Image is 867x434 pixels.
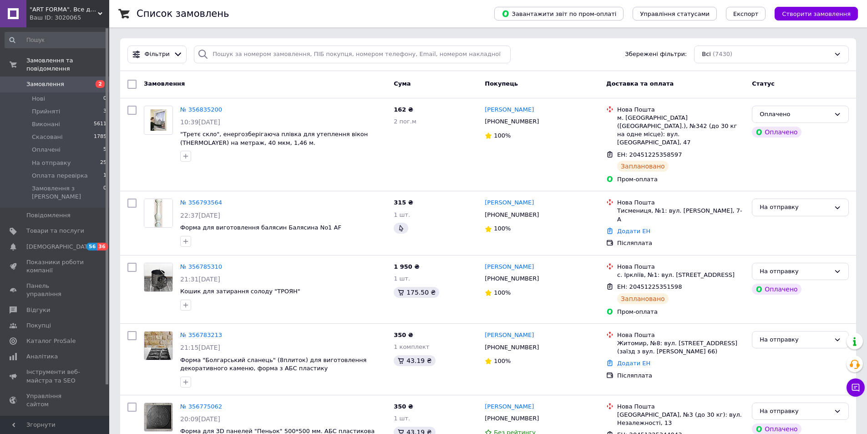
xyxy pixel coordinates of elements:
span: 5 [103,146,106,154]
span: 1 [103,172,106,180]
span: Управління сайтом [26,392,84,408]
div: [GEOGRAPHIC_DATA], №3 (до 30 кг): вул. Незалежності, 13 [617,411,745,427]
div: Післяплата [617,239,745,247]
span: 100% [494,132,511,139]
div: Нова Пошта [617,331,745,339]
div: [PHONE_NUMBER] [483,342,541,353]
div: Оплачено [760,110,830,119]
a: Додати ЕН [617,228,650,235]
a: Кошик для затирання солоду "ТРОЯН" [180,288,300,295]
div: Оплачено [752,284,801,295]
a: Створити замовлення [766,10,858,17]
a: Форма для виготовлення балясин Балясина No1 AF [180,224,341,231]
span: Повідомлення [26,211,71,220]
span: 56 [86,243,97,250]
span: Покупець [485,80,518,87]
a: Фото товару [144,199,173,228]
span: 22:37[DATE] [180,212,220,219]
a: [PERSON_NAME] [485,106,534,114]
span: 21:31[DATE] [180,276,220,283]
span: Замовлення з [PERSON_NAME] [32,184,103,201]
a: [PERSON_NAME] [485,331,534,340]
div: м. [GEOGRAPHIC_DATA] ([GEOGRAPHIC_DATA].), №342 (до 30 кг на одне місце): вул. [GEOGRAPHIC_DATA], 47 [617,114,745,147]
span: ЕН: 20451225358597 [617,151,682,158]
span: 10:39[DATE] [180,118,220,126]
img: Фото товару [144,109,172,131]
span: 100% [494,357,511,364]
img: Фото товару [144,332,172,360]
a: "Третє скло", енергозберігаюча плівка для утеплення вікон (THERMOLAYER) на метраж, 40 мкм, 1,46 м. [180,131,368,146]
span: 21:15[DATE] [180,344,220,351]
span: Фільтри [145,50,170,59]
a: № 356835200 [180,106,222,113]
div: [PHONE_NUMBER] [483,273,541,285]
a: № 356785310 [180,263,222,270]
span: Замовлення [144,80,185,87]
span: "ART FORMA". Все для дому" [30,5,98,14]
span: 315 ₴ [394,199,413,206]
div: 175.50 ₴ [394,287,439,298]
span: 2 пог.м [394,118,416,125]
span: 5611 [94,120,106,128]
span: Нові [32,95,45,103]
a: [PERSON_NAME] [485,263,534,271]
a: Фото товару [144,331,173,360]
div: Нова Пошта [617,106,745,114]
span: Завантажити звіт по пром-оплаті [502,10,616,18]
button: Створити замовлення [775,7,858,20]
button: Експорт [726,7,766,20]
div: Нова Пошта [617,199,745,207]
div: Пром-оплата [617,175,745,184]
div: Заплановано [617,161,669,172]
div: [PHONE_NUMBER] [483,116,541,128]
span: 3 [103,107,106,116]
span: 25 [100,159,106,167]
span: Товари та послуги [26,227,84,235]
img: Фото товару [144,263,172,291]
a: № 356775062 [180,403,222,410]
span: Каталог ProSale [26,337,76,345]
span: 100% [494,289,511,296]
span: 36 [97,243,107,250]
img: Фото товару [144,199,172,227]
span: Замовлення та повідомлення [26,56,109,73]
span: 1 950 ₴ [394,263,419,270]
span: Управління статусами [640,10,710,17]
input: Пошук за номером замовлення, ПІБ покупця, номером телефону, Email, номером накладної [194,46,511,63]
span: Покупці [26,322,51,330]
span: 20:09[DATE] [180,415,220,423]
div: Оплачено [752,127,801,138]
span: Створити замовлення [782,10,851,17]
div: [PHONE_NUMBER] [483,413,541,424]
span: 1785 [94,133,106,141]
a: [PERSON_NAME] [485,403,534,411]
input: Пошук [5,32,107,48]
div: Нова Пошта [617,263,745,271]
a: № 356793564 [180,199,222,206]
a: Фото товару [144,403,173,432]
span: Інструменти веб-майстра та SEO [26,368,84,384]
span: 0 [103,184,106,201]
span: 350 ₴ [394,332,413,338]
div: Тисмениця, №1: вул. [PERSON_NAME], 7-А [617,207,745,223]
div: Ваш ID: 3020065 [30,14,109,22]
div: 43.19 ₴ [394,355,435,366]
a: [PERSON_NAME] [485,199,534,207]
div: На отправку [760,267,830,276]
button: Завантажити звіт по пром-оплаті [494,7,624,20]
div: с. Іркліїв, №1: вул. [STREET_ADDRESS] [617,271,745,279]
span: Виконані [32,120,60,128]
span: 100% [494,225,511,232]
span: Оплачені [32,146,61,154]
div: Пром-оплата [617,308,745,316]
span: 0 [103,95,106,103]
div: На отправку [760,335,830,345]
span: 1 шт. [394,275,410,282]
span: На отправку [32,159,71,167]
div: [PHONE_NUMBER] [483,209,541,221]
span: Замовлення [26,80,64,88]
span: Прийняті [32,107,60,116]
a: Форма "Болгарський сланець" (8плиток) для виготовлення декоративного каменю, форма з АБС пластику [180,357,366,372]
